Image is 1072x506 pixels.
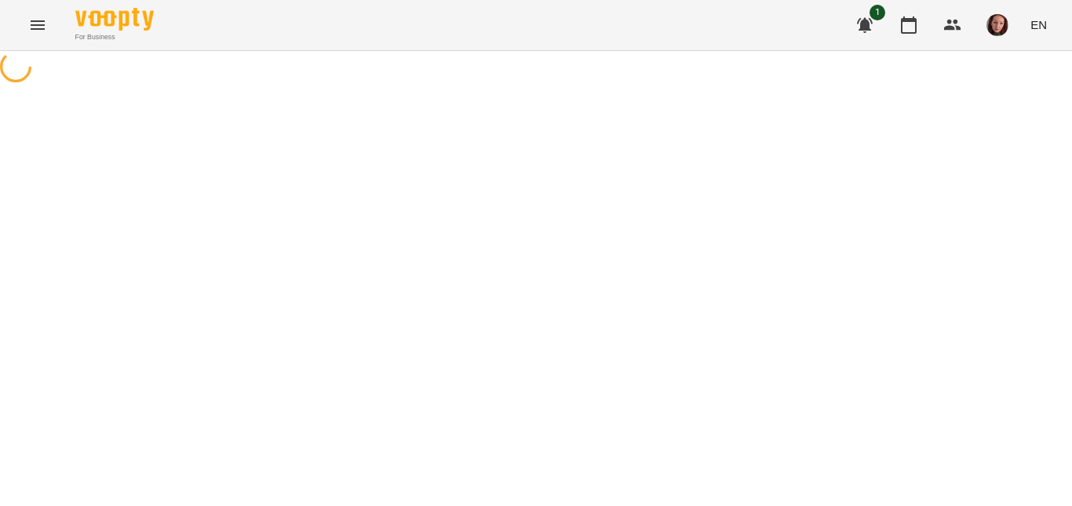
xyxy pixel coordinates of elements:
[986,14,1008,36] img: 09dce9ce98c38e7399589cdc781be319.jpg
[1030,16,1047,33] span: EN
[870,5,885,20] span: 1
[75,32,154,42] span: For Business
[1024,10,1053,39] button: EN
[75,8,154,31] img: Voopty Logo
[19,6,57,44] button: Menu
